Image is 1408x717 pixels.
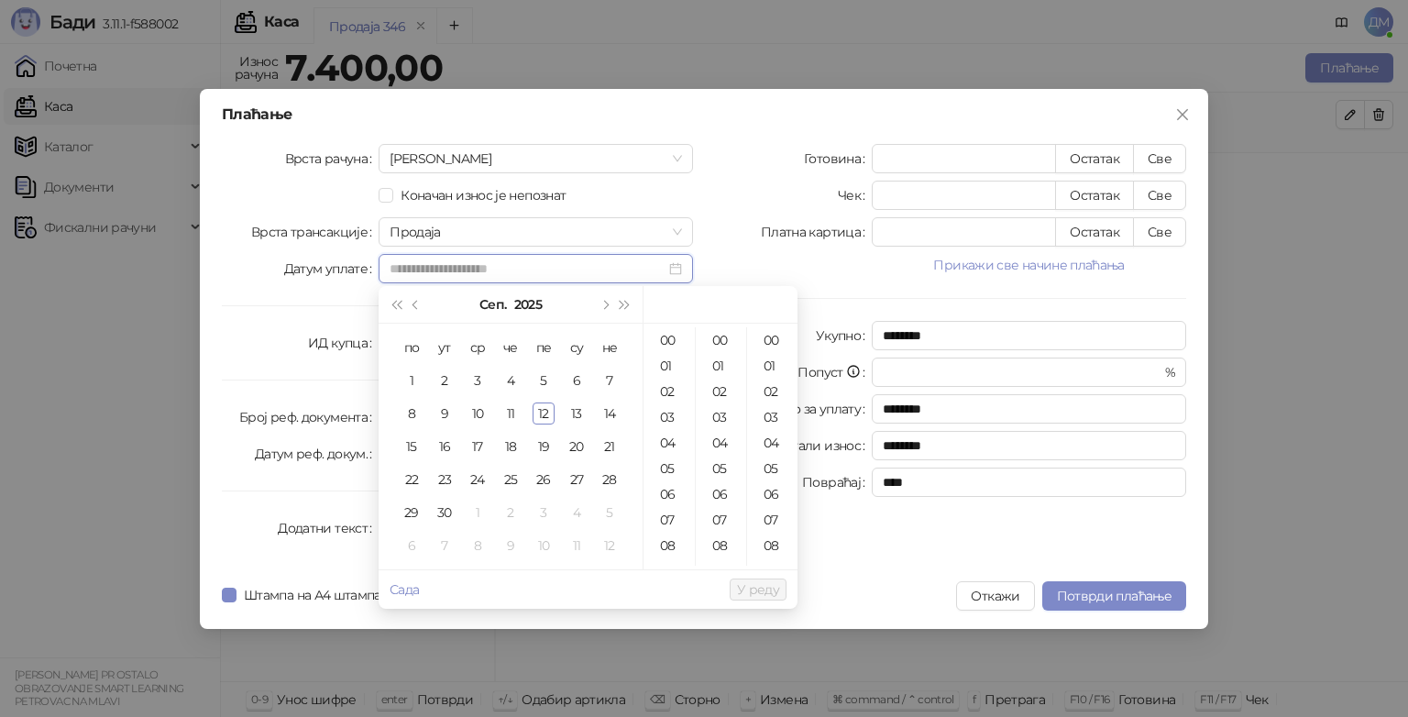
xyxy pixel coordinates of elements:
button: Прикажи све начине плаћања [872,254,1186,276]
div: 26 [533,469,555,491]
div: 08 [751,533,795,558]
div: 29 [401,502,423,524]
td: 2025-10-06 [395,529,428,562]
div: 12 [599,535,621,557]
td: 2025-09-22 [395,463,428,496]
td: 2025-09-06 [560,364,593,397]
label: Укупно за уплату [755,394,872,424]
label: Врста трансакције [251,217,379,247]
label: Датум реф. докум. [255,439,379,469]
th: ср [461,331,494,364]
button: Остатак [1055,144,1134,173]
div: 18 [500,436,522,458]
label: Преостали износ [752,431,873,460]
td: 2025-10-12 [593,529,626,562]
td: 2025-09-19 [527,430,560,463]
div: 00 [751,327,795,353]
div: 01 [647,353,691,379]
button: Потврди плаћање [1042,581,1186,611]
div: 05 [647,456,691,481]
th: су [560,331,593,364]
th: ут [428,331,461,364]
div: 30 [434,502,456,524]
span: close [1175,107,1190,122]
td: 2025-09-01 [395,364,428,397]
div: 12 [533,403,555,425]
td: 2025-09-16 [428,430,461,463]
button: Следећи месец (PageDown) [594,286,614,323]
td: 2025-09-17 [461,430,494,463]
button: Претходни месец (PageUp) [406,286,426,323]
button: Close [1168,100,1197,129]
div: 00 [647,327,691,353]
div: 8 [467,535,489,557]
label: Додатни текст [278,513,379,543]
button: Изабери годину [514,286,542,323]
div: 19 [533,436,555,458]
div: 06 [699,481,743,507]
td: 2025-09-02 [428,364,461,397]
div: 04 [699,430,743,456]
th: че [494,331,527,364]
td: 2025-09-14 [593,397,626,430]
div: 08 [699,533,743,558]
div: 4 [500,370,522,392]
td: 2025-09-24 [461,463,494,496]
td: 2025-09-04 [494,364,527,397]
td: 2025-09-20 [560,430,593,463]
div: 05 [699,456,743,481]
div: 8 [401,403,423,425]
td: 2025-10-11 [560,529,593,562]
label: Чек [838,181,872,210]
div: 5 [533,370,555,392]
td: 2025-09-30 [428,496,461,529]
div: 16 [434,436,456,458]
button: Све [1133,144,1186,173]
div: 22 [401,469,423,491]
div: 00 [699,327,743,353]
label: Датум уплате [284,254,379,283]
div: 7 [434,535,456,557]
td: 2025-09-25 [494,463,527,496]
td: 2025-09-18 [494,430,527,463]
div: 24 [467,469,489,491]
a: Сада [390,581,419,598]
td: 2025-09-27 [560,463,593,496]
div: 21 [599,436,621,458]
span: Продаја [390,218,682,246]
div: 07 [751,507,795,533]
div: Плаћање [222,107,1186,122]
th: не [593,331,626,364]
span: Штампа на А4 штампачу [236,585,402,605]
div: 11 [500,403,522,425]
div: 10 [467,403,489,425]
td: 2025-10-07 [428,529,461,562]
div: 10 [533,535,555,557]
div: 03 [751,404,795,430]
input: Датум уплате [390,259,665,279]
th: по [395,331,428,364]
td: 2025-09-09 [428,397,461,430]
label: Врста рачуна [285,144,379,173]
div: 06 [751,481,795,507]
div: 02 [699,379,743,404]
td: 2025-09-29 [395,496,428,529]
button: Остатак [1055,217,1134,247]
label: Број реф. документа [239,403,379,432]
label: Повраћај [802,468,872,497]
td: 2025-09-03 [461,364,494,397]
div: 27 [566,469,588,491]
div: 01 [751,353,795,379]
div: 05 [751,456,795,481]
button: Остатак [1055,181,1134,210]
label: Попуст [797,358,872,387]
button: Претходна година (Control + left) [386,286,406,323]
div: 1 [401,370,423,392]
label: Укупно [816,321,873,350]
div: 11 [566,535,588,557]
div: 2 [500,502,522,524]
div: 20 [566,436,588,458]
label: Платна картица [761,217,872,247]
td: 2025-10-02 [494,496,527,529]
div: 15 [401,436,423,458]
